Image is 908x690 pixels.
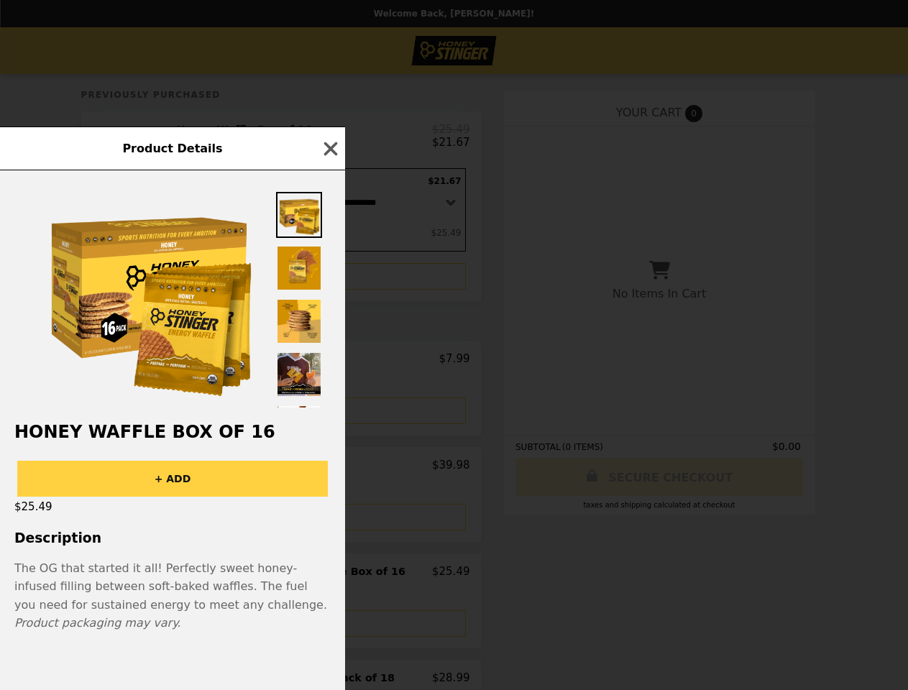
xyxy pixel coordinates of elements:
[276,405,322,451] img: Thumbnail 5
[276,245,322,291] img: Thumbnail 2
[122,142,222,155] span: Product Details
[42,188,257,404] img: Default Title
[14,559,331,615] p: The OG that started it all! Perfectly sweet honey-infused filling between soft-baked waffles. The...
[276,192,322,238] img: Thumbnail 1
[276,351,322,397] img: Thumbnail 4
[17,461,328,497] button: + ADD
[276,298,322,344] img: Thumbnail 3
[14,616,180,630] em: Product packaging may vary.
